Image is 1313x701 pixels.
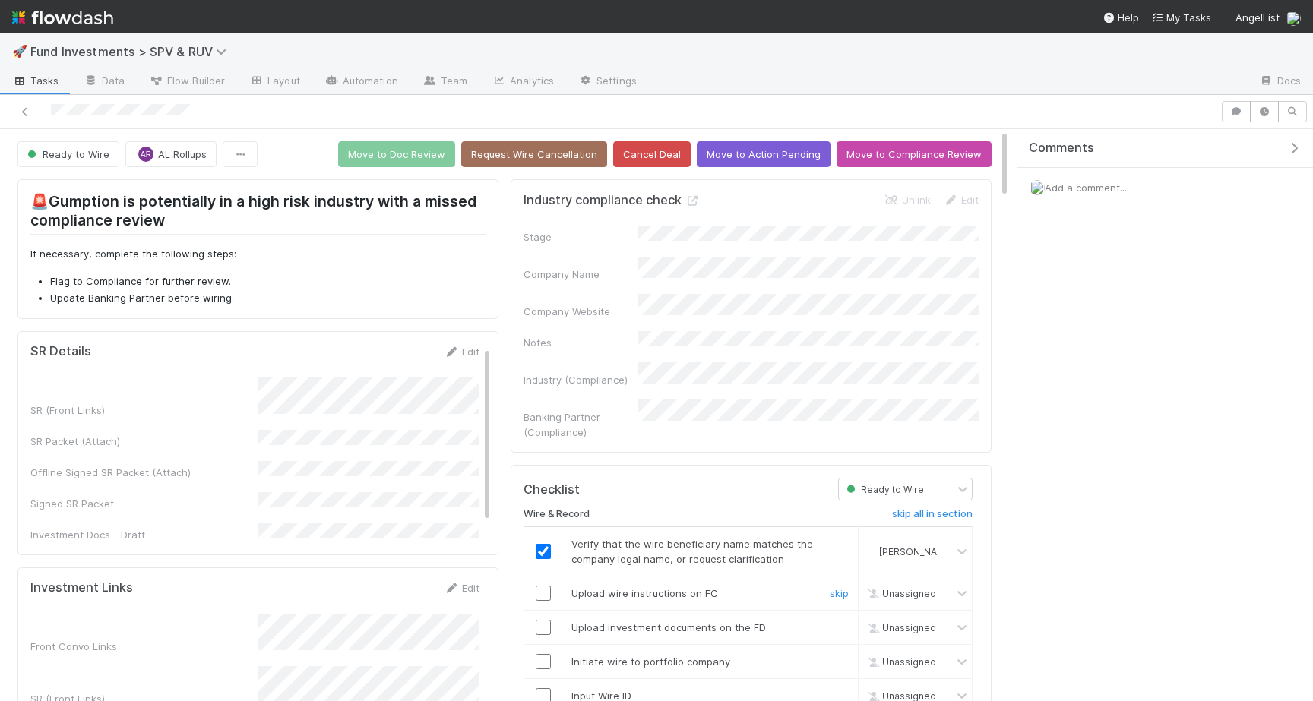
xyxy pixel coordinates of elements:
a: Team [410,70,479,94]
span: Fund Investments > SPV & RUV [30,44,234,59]
div: Investment Docs - Draft [30,527,258,542]
a: My Tasks [1151,10,1211,25]
span: AngelList [1235,11,1280,24]
h5: Checklist [524,482,580,497]
span: Comments [1029,141,1094,156]
a: Layout [237,70,312,94]
span: AR [141,150,151,159]
button: ARAL Rollups [125,141,217,167]
h5: SR Details [30,344,91,359]
h6: Wire & Record [524,508,590,520]
div: Company Website [524,304,638,319]
span: Ready to Wire [24,148,109,160]
div: Offline Signed SR Packet (Attach) [30,465,258,480]
img: avatar_15e6a745-65a2-4f19-9667-febcb12e2fc8.png [1030,180,1045,195]
div: Front Convo Links [30,639,258,654]
span: Ready to Wire [843,484,924,495]
img: logo-inverted-e16ddd16eac7371096b0.svg [12,5,113,30]
span: 🚀 [12,45,27,58]
a: Edit [444,346,479,358]
h2: 🚨Gumption is potentially in a high risk industry with a missed compliance review [30,192,486,235]
button: Request Wire Cancellation [461,141,607,167]
li: Flag to Compliance for further review. [50,274,486,289]
a: Unlink [884,194,931,206]
a: Analytics [479,70,566,94]
div: SR (Front Links) [30,403,258,418]
button: Move to Compliance Review [837,141,992,167]
button: Ready to Wire [17,141,119,167]
h5: Investment Links [30,580,133,595]
a: Docs [1247,70,1313,94]
div: Stage [524,229,638,245]
span: Tasks [12,73,59,88]
span: Upload wire instructions on FC [571,587,718,599]
a: Flow Builder [137,70,237,94]
span: Upload investment documents on the FD [571,621,766,633]
a: skip all in section [892,508,973,526]
span: Initiate wire to portfolio company [571,655,730,668]
a: Edit [943,194,979,206]
h5: Industry compliance check [524,193,700,208]
span: AL Rollups [158,148,207,160]
button: Move to Action Pending [697,141,831,167]
div: Signed SR Packet [30,496,258,511]
h6: skip all in section [892,508,973,520]
a: Edit [444,582,479,594]
span: Verify that the wire beneficiary name matches the company legal name, or request clarification [571,538,813,565]
span: Unassigned [864,588,936,599]
img: avatar_15e6a745-65a2-4f19-9667-febcb12e2fc8.png [865,545,877,557]
li: Update Banking Partner before wiring. [50,291,486,306]
a: Settings [566,70,649,94]
div: AL Rollups [138,147,153,162]
a: skip [830,587,849,599]
button: Move to Doc Review [338,141,455,167]
img: avatar_15e6a745-65a2-4f19-9667-febcb12e2fc8.png [1286,11,1301,26]
div: Company Name [524,267,638,282]
span: My Tasks [1151,11,1211,24]
a: Automation [312,70,410,94]
a: Data [71,70,137,94]
span: [PERSON_NAME] [879,546,954,557]
span: Unassigned [864,656,936,668]
span: Unassigned [864,622,936,633]
span: Flow Builder [149,73,225,88]
button: Cancel Deal [613,141,691,167]
p: If necessary, complete the following steps: [30,247,486,262]
span: Add a comment... [1045,182,1127,194]
div: Industry (Compliance) [524,372,638,387]
div: Notes [524,335,638,350]
div: SR Packet (Attach) [30,434,258,449]
div: Banking Partner (Compliance) [524,409,638,440]
div: Help [1103,10,1139,25]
